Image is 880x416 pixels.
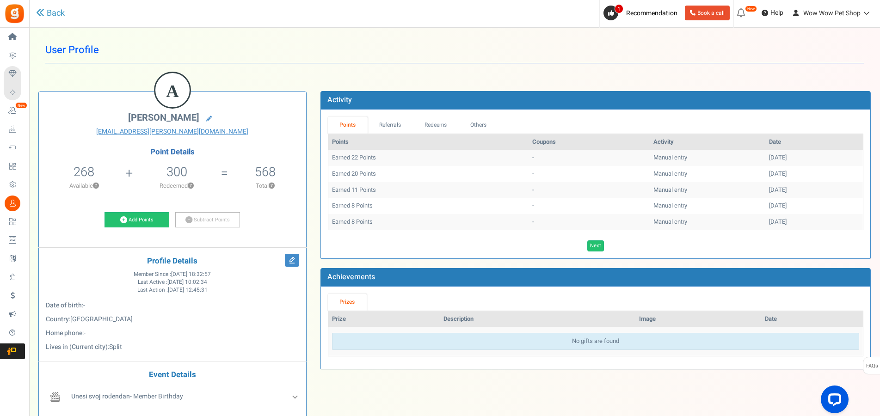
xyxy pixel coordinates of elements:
[769,218,859,226] div: [DATE]
[328,311,440,327] th: Prize
[255,165,276,179] h5: 568
[626,8,677,18] span: Recommendation
[328,198,529,214] td: Earned 8 Points
[685,6,730,20] a: Book a call
[71,392,183,401] span: - Member Birthday
[328,182,529,198] td: Earned 11 Points
[285,254,299,267] i: Edit Profile
[46,343,299,352] p: :
[46,314,69,324] b: Country
[653,201,687,210] span: Manual entry
[529,198,650,214] td: -
[529,150,650,166] td: -
[459,116,498,134] a: Others
[15,102,27,109] em: New
[653,217,687,226] span: Manual entry
[171,270,211,278] span: [DATE] 18:32:57
[765,134,863,150] th: Date
[529,214,650,230] td: -
[128,111,199,124] span: [PERSON_NAME]
[105,212,169,228] a: Add Points
[188,183,194,189] button: ?
[328,166,529,182] td: Earned 20 Points
[46,342,108,352] b: Lives in (Current city)
[328,116,368,134] a: Points
[529,166,650,182] td: -
[83,300,85,310] span: -
[46,301,299,310] p: :
[168,286,208,294] span: [DATE] 12:45:31
[653,169,687,178] span: Manual entry
[175,212,240,228] a: Subtract Points
[46,328,82,338] b: Home phone
[332,333,859,350] div: No gifts are found
[39,148,306,156] h4: Point Details
[134,182,220,190] p: Redeemed
[70,314,133,324] span: [GEOGRAPHIC_DATA]
[71,392,130,401] b: Unesi svoj rođendan
[84,328,86,338] span: -
[74,163,94,181] span: 268
[328,294,367,311] a: Prizes
[603,6,681,20] a: 1 Recommendation
[635,311,761,327] th: Image
[45,37,864,63] h1: User Profile
[529,134,650,150] th: Coupons
[769,153,859,162] div: [DATE]
[769,202,859,210] div: [DATE]
[109,342,122,352] span: Split
[269,183,275,189] button: ?
[529,182,650,198] td: -
[327,271,375,282] b: Achievements
[167,278,207,286] span: [DATE] 10:02:34
[138,278,207,286] span: Last Active :
[769,186,859,195] div: [DATE]
[328,150,529,166] td: Earned 22 Points
[866,357,878,375] span: FAQs
[328,214,529,230] td: Earned 8 Points
[134,270,211,278] span: Member Since :
[328,134,529,150] th: Points
[587,240,604,251] a: Next
[327,94,352,105] b: Activity
[4,103,25,119] a: New
[769,170,859,178] div: [DATE]
[412,116,459,134] a: Redeems
[768,8,783,18] span: Help
[745,6,757,12] em: New
[46,127,299,136] a: [EMAIL_ADDRESS][PERSON_NAME][DOMAIN_NAME]
[46,371,299,379] h4: Event Details
[43,182,125,190] p: Available
[46,329,299,338] p: :
[155,73,190,109] figcaption: A
[46,257,299,266] h4: Profile Details
[761,311,863,327] th: Date
[615,4,623,13] span: 1
[229,182,302,190] p: Total
[650,134,765,150] th: Activity
[653,185,687,194] span: Manual entry
[46,300,82,310] b: Date of birth
[137,286,208,294] span: Last Action :
[46,315,299,324] p: :
[653,153,687,162] span: Manual entry
[440,311,636,327] th: Description
[758,6,787,20] a: Help
[368,116,413,134] a: Referrals
[166,165,187,179] h5: 300
[93,183,99,189] button: ?
[4,3,25,24] img: Gratisfaction
[803,8,861,18] span: Wow Wow Pet Shop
